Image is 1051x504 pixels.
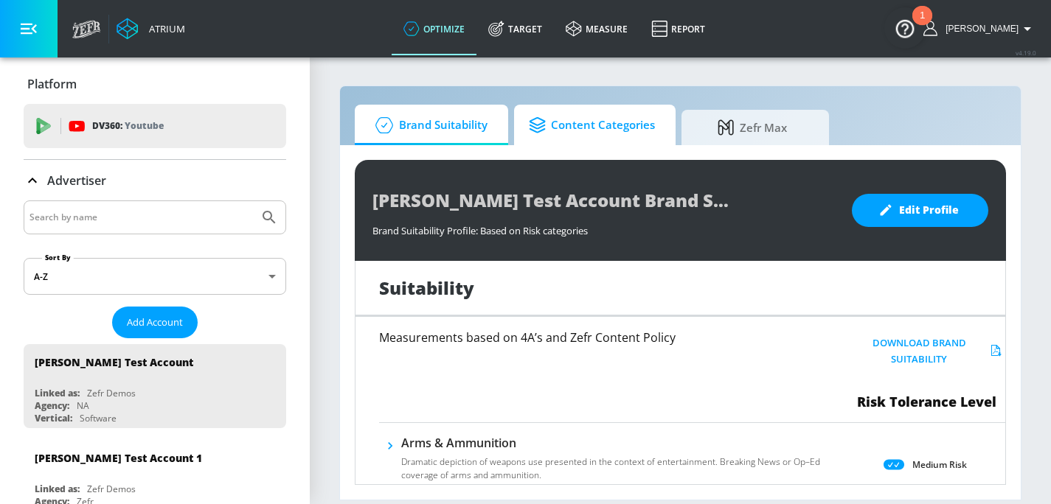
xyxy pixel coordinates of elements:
[87,483,136,495] div: Zefr Demos
[117,18,185,40] a: Atrium
[24,344,286,428] div: [PERSON_NAME] Test AccountLinked as:Zefr DemosAgency:NAVertical:Software
[24,258,286,295] div: A-Z
[372,217,837,237] div: Brand Suitability Profile: Based on Risk categories
[379,332,797,343] h6: Measurements based on 4A’s and Zefr Content Policy
[881,201,959,220] span: Edit Profile
[30,208,253,227] input: Search by name
[24,104,286,148] div: DV360: Youtube
[912,457,967,472] p: Medium Risk
[42,253,74,262] label: Sort By
[884,7,926,49] button: Open Resource Center, 1 new notification
[125,118,164,133] p: Youtube
[87,387,136,399] div: Zefr Demos
[849,332,1005,371] button: Download Brand Suitability
[24,160,286,201] div: Advertiser
[940,24,1019,34] span: login as: kate.csiki@zefr.com
[35,412,72,424] div: Vertical:
[401,435,827,451] h6: Arms & Ammunition
[401,435,827,491] div: Arms & AmmunitionDramatic depiction of weapons use presented in the context of entertainment. Bre...
[476,2,554,55] a: Target
[370,108,488,143] span: Brand Suitability
[379,276,474,300] h1: Suitability
[35,355,193,369] div: [PERSON_NAME] Test Account
[77,399,89,412] div: NA
[529,108,655,143] span: Content Categories
[920,15,925,35] div: 1
[80,412,117,424] div: Software
[92,118,164,134] p: DV360:
[47,172,106,189] p: Advertiser
[127,314,183,331] span: Add Account
[639,2,717,55] a: Report
[852,194,988,227] button: Edit Profile
[35,483,80,495] div: Linked as:
[392,2,476,55] a: optimize
[24,63,286,105] div: Platform
[857,393,996,410] span: Risk Tolerance Level
[35,387,80,399] div: Linked as:
[35,451,202,465] div: [PERSON_NAME] Test Account 1
[143,22,185,35] div: Atrium
[554,2,639,55] a: measure
[112,307,198,338] button: Add Account
[35,399,69,412] div: Agency:
[27,76,77,92] p: Platform
[1016,49,1036,57] span: v 4.19.0
[923,20,1036,38] button: [PERSON_NAME]
[401,455,827,482] p: Dramatic depiction of weapons use presented in the context of entertainment. Breaking News or Op–...
[696,110,808,145] span: Zefr Max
